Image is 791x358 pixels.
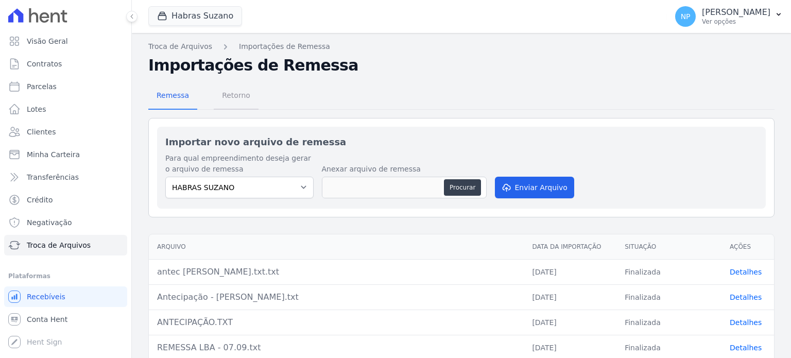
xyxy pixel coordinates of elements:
a: Troca de Arquivos [4,235,127,255]
a: Importações de Remessa [239,41,330,52]
button: NP [PERSON_NAME] Ver opções [667,2,791,31]
span: Minha Carteira [27,149,80,160]
a: Recebíveis [4,286,127,307]
span: Negativação [27,217,72,228]
span: Conta Hent [27,314,67,325]
span: Contratos [27,59,62,69]
nav: Tab selector [148,83,259,110]
td: Finalizada [616,284,721,310]
th: Situação [616,234,721,260]
label: Para qual empreendimento deseja gerar o arquivo de remessa [165,153,314,175]
a: Troca de Arquivos [148,41,212,52]
a: Conta Hent [4,309,127,330]
td: [DATE] [524,259,616,284]
a: Detalhes [730,318,762,327]
td: Finalizada [616,259,721,284]
span: Lotes [27,104,46,114]
div: ANTECIPAÇÃO.TXT [157,316,515,329]
span: NP [681,13,691,20]
span: Recebíveis [27,292,65,302]
a: Contratos [4,54,127,74]
a: Transferências [4,167,127,187]
div: Antecipação - [PERSON_NAME].txt [157,291,515,303]
a: Remessa [148,83,197,110]
button: Habras Suzano [148,6,242,26]
button: Enviar Arquivo [495,177,574,198]
div: Plataformas [8,270,123,282]
span: Retorno [216,85,256,106]
th: Ações [721,234,774,260]
a: Minha Carteira [4,144,127,165]
th: Arquivo [149,234,524,260]
a: Clientes [4,122,127,142]
td: [DATE] [524,310,616,335]
a: Detalhes [730,293,762,301]
a: Crédito [4,190,127,210]
span: Visão Geral [27,36,68,46]
a: Visão Geral [4,31,127,52]
td: Finalizada [616,310,721,335]
p: [PERSON_NAME] [702,7,770,18]
p: Ver opções [702,18,770,26]
td: [DATE] [524,284,616,310]
a: Detalhes [730,268,762,276]
a: Detalhes [730,344,762,352]
span: Parcelas [27,81,57,92]
label: Anexar arquivo de remessa [322,164,487,175]
div: antec [PERSON_NAME].txt.txt [157,266,515,278]
a: Parcelas [4,76,127,97]
span: Remessa [150,85,195,106]
button: Procurar [444,179,481,196]
a: Lotes [4,99,127,120]
span: Transferências [27,172,79,182]
a: Negativação [4,212,127,233]
h2: Importações de Remessa [148,56,775,75]
th: Data da Importação [524,234,616,260]
span: Clientes [27,127,56,137]
span: Troca de Arquivos [27,240,91,250]
span: Crédito [27,195,53,205]
h2: Importar novo arquivo de remessa [165,135,758,149]
a: Retorno [214,83,259,110]
div: REMESSA LBA - 07.09.txt [157,342,515,354]
nav: Breadcrumb [148,41,775,52]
